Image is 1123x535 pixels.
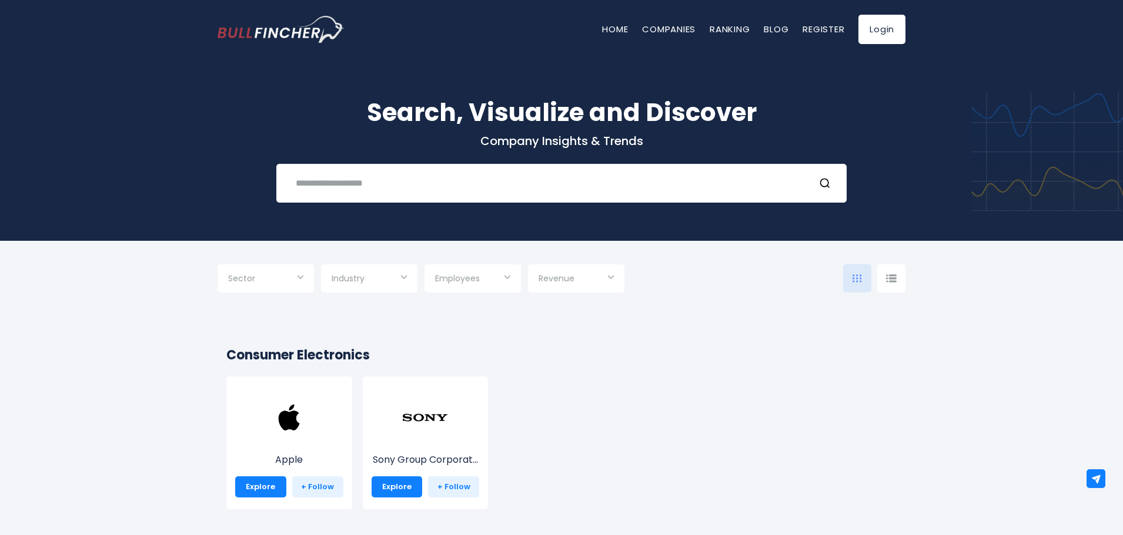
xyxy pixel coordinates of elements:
[226,345,897,365] h2: Consumer Electronics
[435,269,510,290] input: Selection
[710,23,750,35] a: Ranking
[332,273,365,284] span: Industry
[218,16,345,43] img: Bullfincher logo
[292,476,343,497] a: + Follow
[539,269,614,290] input: Selection
[803,23,844,35] a: Register
[332,269,407,290] input: Selection
[764,23,788,35] a: Blog
[228,273,255,284] span: Sector
[853,274,862,282] img: icon-comp-grid.svg
[886,274,897,282] img: icon-comp-list-view.svg
[819,176,834,191] button: Search
[235,453,343,467] p: Apple
[218,94,905,131] h1: Search, Visualize and Discover
[228,269,303,290] input: Selection
[402,394,449,441] img: SONY.png
[218,133,905,149] p: Company Insights & Trends
[428,476,479,497] a: + Follow
[235,476,286,497] a: Explore
[539,273,574,284] span: Revenue
[218,16,344,43] a: Go to homepage
[858,15,905,44] a: Login
[372,453,480,467] p: Sony Group Corporation
[435,273,480,284] span: Employees
[372,476,423,497] a: Explore
[266,394,313,441] img: AAPL.png
[372,416,480,467] a: Sony Group Corporat...
[602,23,628,35] a: Home
[235,416,343,467] a: Apple
[642,23,696,35] a: Companies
